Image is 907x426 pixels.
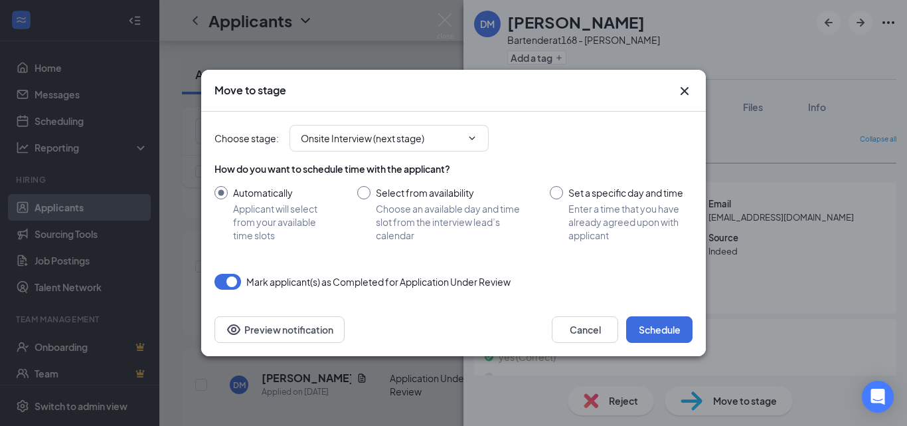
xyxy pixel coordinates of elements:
[626,316,693,343] button: Schedule
[214,162,693,175] div: How do you want to schedule time with the applicant?
[246,274,511,290] span: Mark applicant(s) as Completed for Application Under Review
[862,381,894,413] div: Open Intercom Messenger
[214,83,286,98] h3: Move to stage
[214,316,345,343] button: Preview notificationEye
[677,83,693,99] svg: Cross
[677,83,693,99] button: Close
[467,133,477,144] svg: ChevronDown
[214,131,279,146] span: Choose stage :
[552,316,618,343] button: Cancel
[226,322,242,338] svg: Eye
